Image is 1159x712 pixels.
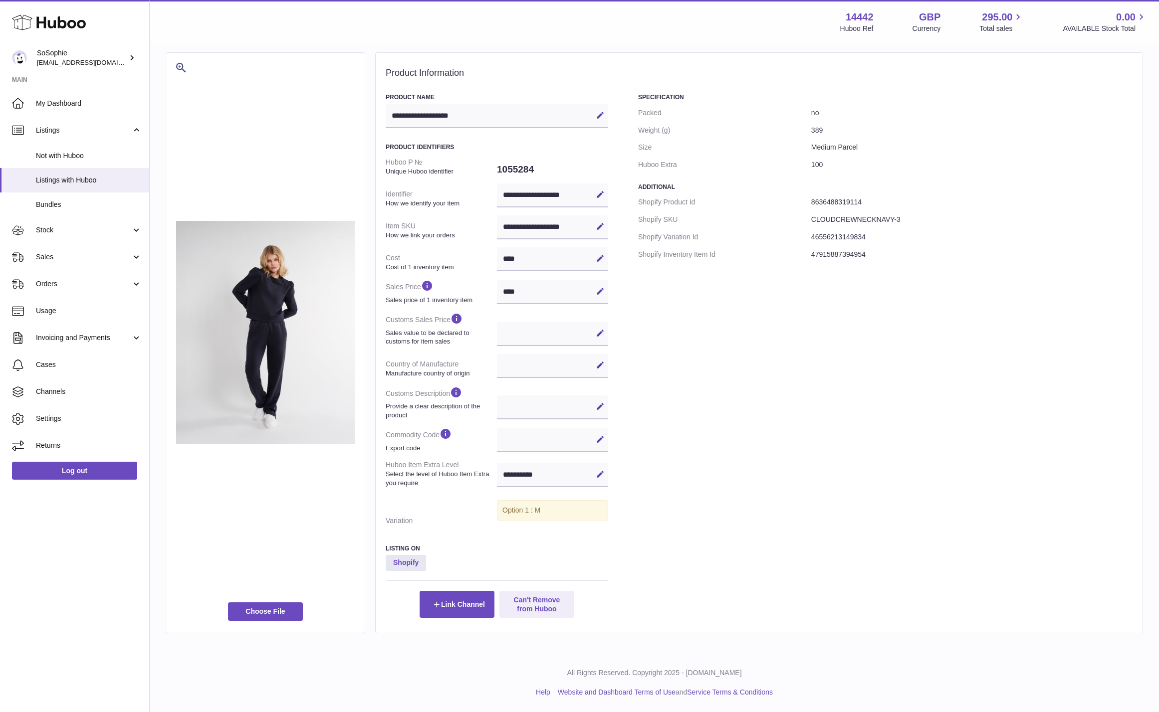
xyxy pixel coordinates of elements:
strong: How we link your orders [386,231,494,240]
span: My Dashboard [36,99,142,108]
dd: no [811,104,1133,122]
img: info@thebigclick.co.uk [12,50,27,65]
strong: Sales value to be declared to customs for item sales [386,329,494,346]
span: 295.00 [982,10,1012,24]
strong: Select the level of Huboo Item Extra you require [386,470,494,487]
span: Returns [36,441,142,450]
button: Link Channel [420,591,494,618]
dd: 100 [811,156,1133,174]
dt: Cost [386,249,497,275]
span: Total sales [979,24,1024,33]
strong: Sales price of 1 inventory item [386,296,494,305]
a: Log out [12,462,137,480]
dt: Variation [386,512,497,530]
h2: Product Information [386,68,1133,79]
strong: Unique Huboo identifier [386,167,494,176]
dt: Item SKU [386,217,497,243]
strong: How we identify your item [386,199,494,208]
dt: Size [638,139,811,156]
span: Bundles [36,200,142,209]
strong: Export code [386,444,494,453]
dd: Medium Parcel [811,139,1133,156]
strong: 14442 [846,10,874,24]
a: 0.00 AVAILABLE Stock Total [1063,10,1147,33]
span: Settings [36,414,142,423]
dt: Weight (g) [638,122,811,139]
span: Orders [36,279,131,289]
strong: Provide a clear description of the product [386,402,494,419]
dt: Customs Sales Price [386,308,497,350]
h3: Product Name [386,93,608,101]
span: Listings with Huboo [36,176,142,185]
span: Usage [36,306,142,316]
h3: Listing On [386,544,608,552]
dt: Shopify Inventory Item Id [638,246,811,263]
dt: Huboo Item Extra Level [386,456,497,491]
strong: GBP [919,10,940,24]
div: SoSophie [37,48,127,67]
dd: 1055284 [497,159,608,180]
div: Currency [913,24,941,33]
span: [EMAIL_ADDRESS][DOMAIN_NAME] [37,58,147,66]
dt: Shopify Product Id [638,193,811,211]
span: Channels [36,387,142,396]
strong: Cost of 1 inventory item [386,263,494,272]
button: Can't Remove from Huboo [499,591,574,618]
dt: Packed [638,104,811,122]
div: Option 1 : M [497,500,608,521]
dd: 389 [811,122,1133,139]
dt: Huboo P № [386,154,497,179]
dt: Sales Price [386,275,497,308]
dd: 47915887394954 [811,246,1133,263]
dd: 46556213149834 [811,228,1133,246]
span: 0.00 [1116,10,1136,24]
dt: Commodity Code [386,423,497,456]
h3: Additional [638,183,1133,191]
a: Help [536,688,550,696]
a: Service Terms & Conditions [687,688,773,696]
dt: Country of Manufacture [386,356,497,381]
strong: Manufacture country of origin [386,369,494,378]
dd: CLOUDCREWNECKNAVY-3 [811,211,1133,228]
dt: Customs Description [386,382,497,423]
a: 295.00 Total sales [979,10,1024,33]
dt: Shopify SKU [638,211,811,228]
span: Listings [36,126,131,135]
h3: Product Identifiers [386,143,608,151]
a: Website and Dashboard Terms of Use [558,688,676,696]
dt: Shopify Variation Id [638,228,811,246]
span: Not with Huboo [36,151,142,161]
span: Choose File [228,602,303,620]
span: Invoicing and Payments [36,333,131,343]
span: Sales [36,252,131,262]
div: Huboo Ref [840,24,874,33]
span: Stock [36,225,131,235]
p: All Rights Reserved. Copyright 2025 - [DOMAIN_NAME] [158,668,1151,678]
dt: Identifier [386,185,497,211]
dd: 8636488319114 [811,193,1133,211]
strong: Shopify [386,555,426,571]
h3: Specification [638,93,1133,101]
span: Cases [36,360,142,369]
dt: Huboo Extra [638,156,811,174]
img: FRONT1_377b6c84-9543-4191-9d0e-4a75e9fc1006.jpg [176,221,355,444]
span: AVAILABLE Stock Total [1063,24,1147,33]
li: and [554,688,773,697]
